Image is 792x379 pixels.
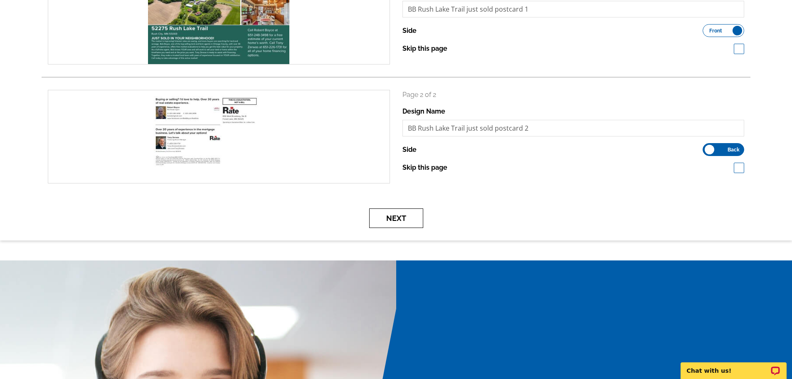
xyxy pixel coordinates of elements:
input: File Name [402,1,745,17]
label: Side [402,26,417,36]
span: Front [709,29,722,33]
input: File Name [402,120,745,136]
label: Skip this page [402,44,447,54]
iframe: LiveChat chat widget [675,353,792,379]
label: Skip this page [402,163,447,173]
label: Side [402,145,417,155]
p: Page 2 of 2 [402,90,745,100]
button: Next [369,208,423,228]
span: Back [728,148,740,152]
label: Design Name [402,107,445,116]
